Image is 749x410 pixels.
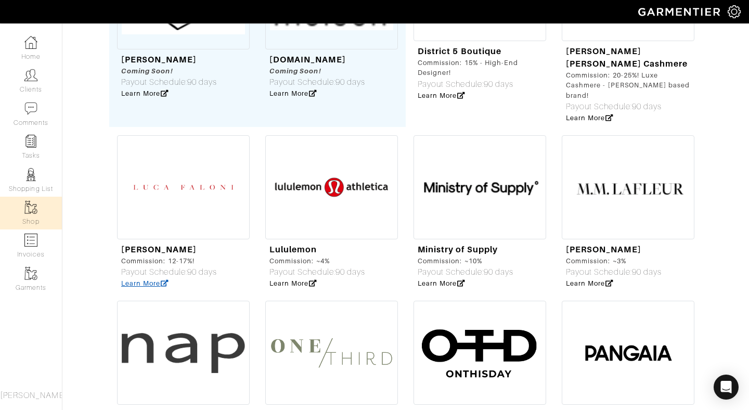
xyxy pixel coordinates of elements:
[24,135,37,148] img: reminder-icon-8004d30b9f0a5d33ae49ab947aed9ed385cf756f9e5892f1edd6e32f2345188e.png
[566,245,641,254] a: [PERSON_NAME]
[187,78,217,87] span: 90 days
[566,256,662,266] div: Commission: ~3%
[632,267,662,277] span: 90 days
[269,256,365,266] div: Commission: ~4%
[269,66,365,76] div: Coming Soon!
[566,114,613,122] a: Learn More
[484,267,513,277] span: 90 days
[562,301,694,405] img: Pangaia.png
[566,266,662,278] div: Payout Schedule:
[24,36,37,49] img: dashboard-icon-dbcd8f5a0b271acd01030246c82b418ddd0df26cd7fceb0bd07c9910d44c42f6.png
[566,46,688,69] a: [PERSON_NAME] [PERSON_NAME] Cashmere
[418,58,542,78] div: Commission: 15% - High-End Designer!
[24,168,37,181] img: stylists-icon-eb353228a002819b7ec25b43dbf5f0378dd9e0616d9560372ff212230b889e62.png
[24,267,37,280] img: garments-icon-b7da505a4dc4fd61783c78ac3ca0ef83fa9d6f193b1c9dc38574b1d14d53ca28.png
[269,55,346,65] a: [DOMAIN_NAME]
[562,135,694,239] img: Screen%20Shot%202021-06-21%20at%203.34.10%20PM.png
[418,256,513,266] div: Commission: ~10%
[566,279,613,287] a: Learn More
[121,279,169,287] a: Learn More
[269,245,317,254] a: Lululemon
[24,234,37,247] img: orders-icon-0abe47150d42831381b5fb84f609e132dff9fe21cb692f30cb5eec754e2cba89.png
[418,266,513,278] div: Payout Schedule:
[121,66,217,76] div: Coming Soon!
[269,76,365,88] div: Payout Schedule:
[728,5,741,18] img: gear-icon-white-bd11855cb880d31180b6d7d6211b90ccbf57a29d726f0c71d8c61bd08dd39cc2.png
[632,102,662,111] span: 90 days
[121,266,217,278] div: Payout Schedule:
[418,46,501,56] a: District 5 Boutique
[633,3,728,21] img: garmentier-logo-header-white-b43fb05a5012e4ada735d5af1a66efaba907eab6374d6393d1fbf88cb4ef424d.png
[117,135,250,239] img: luca%20faloni%20logo.png
[418,92,465,99] a: Learn More
[714,375,739,400] div: Open Intercom Messenger
[418,279,465,287] a: Learn More
[566,70,690,100] div: Commission: 20-25%! Luxe Cashmere - [PERSON_NAME] based brand!
[335,78,365,87] span: 90 days
[187,267,217,277] span: 90 days
[566,100,690,113] div: Payout Schedule:
[117,301,250,405] img: logo-3.png
[269,266,365,278] div: Payout Schedule:
[265,135,398,239] img: lululemon-logo-png-transparent.png
[335,267,365,277] span: 90 days
[418,245,498,254] a: Ministry of Supply
[269,89,317,97] a: Learn More
[121,76,217,88] div: Payout Schedule:
[121,245,197,254] a: [PERSON_NAME]
[418,78,542,91] div: Payout Schedule:
[414,301,546,405] img: Screen%20Shot%202022-06-02%20at%203.20.07%20PM.png
[121,89,169,97] a: Learn More
[269,279,317,287] a: Learn More
[121,256,217,266] div: Commission: 12-17%!
[121,55,197,65] a: [PERSON_NAME]
[265,301,398,405] img: one-third-logo.png
[24,102,37,115] img: comment-icon-a0a6a9ef722e966f86d9cbdc48e553b5cf19dbc54f86b18d962a5391bc8f6eb6.png
[24,69,37,82] img: clients-icon-6bae9207a08558b7cb47a8932f037763ab4055f8c8b6bfacd5dc20c3e0201464.png
[484,80,513,89] span: 90 days
[24,201,37,214] img: garments-icon-b7da505a4dc4fd61783c78ac3ca0ef83fa9d6f193b1c9dc38574b1d14d53ca28.png
[414,135,546,239] img: Screen%20Shot%202021-06-21%20at%204.51.02%20PM.png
